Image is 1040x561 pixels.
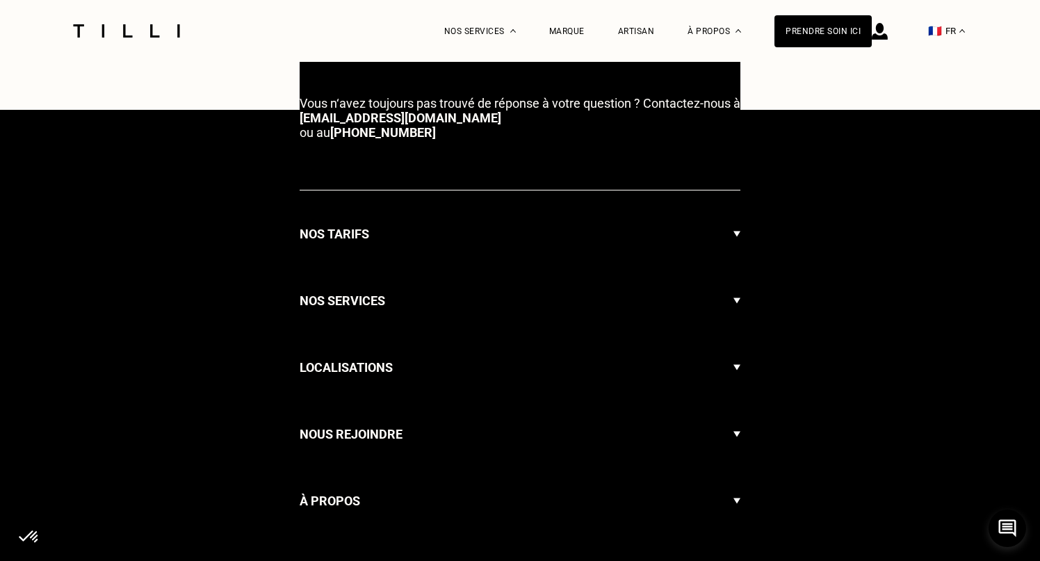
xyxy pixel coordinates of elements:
img: icône connexion [872,23,888,40]
h3: Localisations [300,357,393,378]
img: Flèche menu déroulant [733,278,740,324]
a: Marque [549,26,585,36]
img: Flèche menu déroulant [733,211,740,257]
img: Flèche menu déroulant [733,478,740,524]
h3: À propos [300,491,360,512]
img: menu déroulant [959,29,965,33]
a: Prendre soin ici [774,15,872,47]
a: Artisan [618,26,655,36]
img: Flèche menu déroulant [733,412,740,457]
span: 🇫🇷 [928,24,942,38]
h3: Nos tarifs [300,224,369,245]
a: [EMAIL_ADDRESS][DOMAIN_NAME] [300,111,501,125]
h3: Nous rejoindre [300,424,403,445]
p: ou au [300,96,740,140]
span: Vous n‘avez toujours pas trouvé de réponse à votre question ? Contactez-nous à [300,96,740,111]
img: Logo du service de couturière Tilli [68,24,185,38]
a: [PHONE_NUMBER] [330,125,436,140]
h3: Nos services [300,291,385,311]
img: Menu déroulant à propos [736,29,741,33]
img: Flèche menu déroulant [733,345,740,391]
img: Menu déroulant [510,29,516,33]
